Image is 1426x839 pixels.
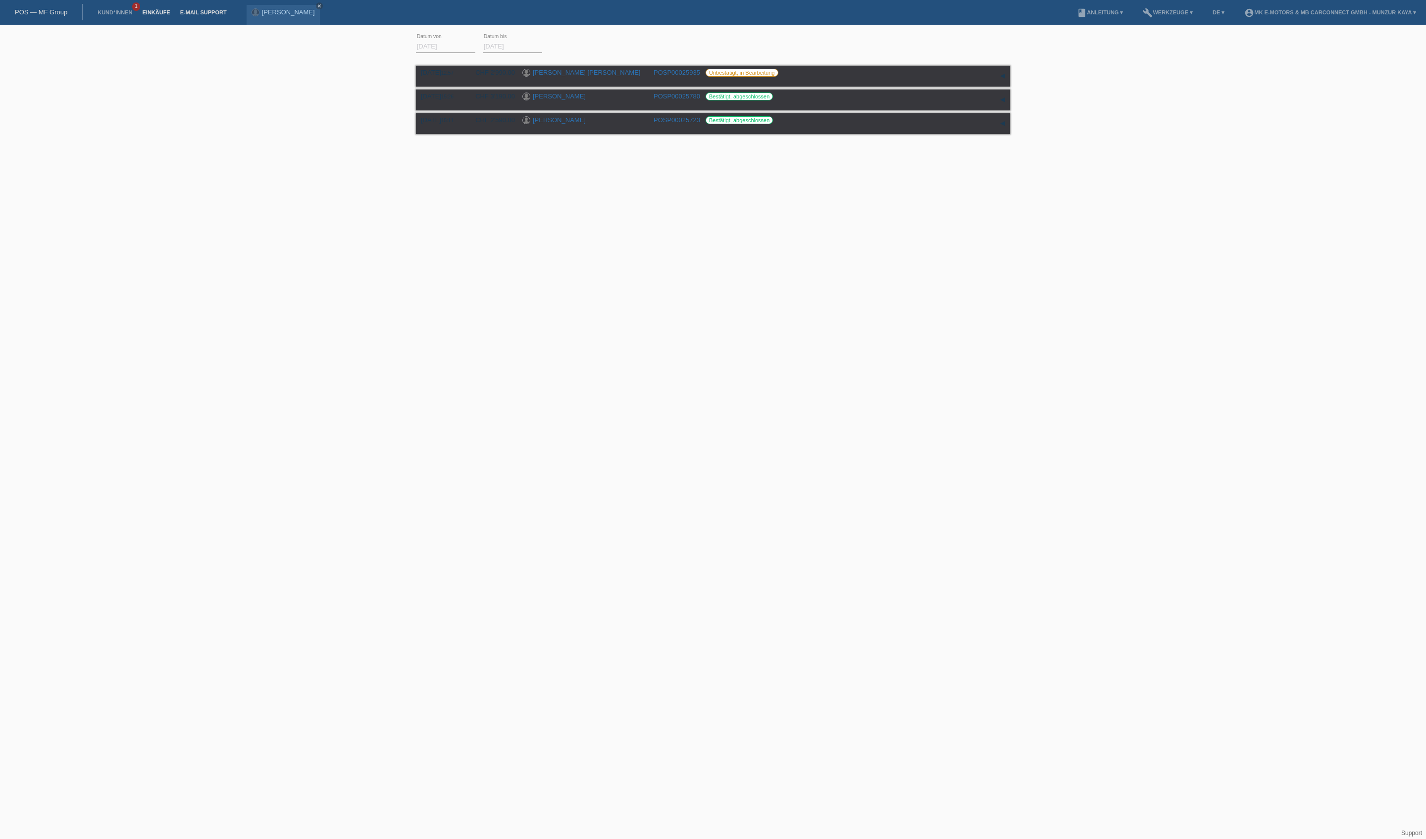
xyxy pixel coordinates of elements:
span: 15:11 [441,118,454,123]
a: bookAnleitung ▾ [1072,9,1128,15]
label: Bestätigt, abgeschlossen [706,93,773,100]
a: close [316,2,323,9]
a: Kund*innen [93,9,137,15]
div: CHF 2'590.00 [468,116,515,124]
a: [PERSON_NAME] [533,93,586,100]
div: auf-/zuklappen [995,69,1010,84]
a: buildWerkzeuge ▾ [1138,9,1198,15]
div: auf-/zuklappen [995,116,1010,131]
a: Support [1401,830,1422,837]
a: [PERSON_NAME] [533,116,586,124]
i: account_circle [1244,8,1254,18]
div: [DATE] [421,116,460,124]
i: book [1077,8,1087,18]
div: CHF 3'190.00 [468,93,515,100]
span: 1 [132,2,140,11]
a: account_circleMK E-MOTORS & MB CarConnect GmbH - Munzur Kaya ▾ [1239,9,1421,15]
label: Bestätigt, abgeschlossen [706,116,773,124]
a: POSP00025780 [654,93,700,100]
a: POSP00025723 [654,116,700,124]
a: [PERSON_NAME] [PERSON_NAME] [533,69,640,76]
div: [DATE] [421,93,460,100]
i: build [1143,8,1153,18]
a: Einkäufe [137,9,175,15]
a: POS — MF Group [15,8,67,16]
a: DE ▾ [1208,9,1229,15]
label: Unbestätigt, in Bearbeitung [706,69,778,77]
a: E-Mail Support [175,9,232,15]
div: [DATE] [421,69,460,76]
span: 12:57 [441,70,454,76]
div: CHF 2'990.00 [468,69,515,76]
span: 15:26 [441,94,454,99]
div: auf-/zuklappen [995,93,1010,107]
a: POSP00025935 [654,69,700,76]
a: [PERSON_NAME] [262,8,315,16]
i: close [317,3,322,8]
